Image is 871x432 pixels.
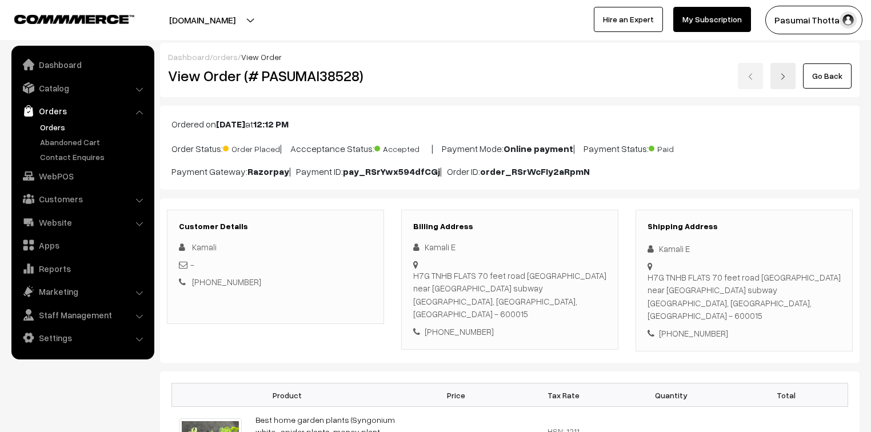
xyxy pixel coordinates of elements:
a: [PHONE_NUMBER] [192,277,261,287]
h2: View Order (# PASUMAI38528) [168,67,385,85]
b: pay_RSrYwx594dfCGj [343,166,440,177]
a: Dashboard [168,52,210,62]
b: order_RSrWcFIy2aRpmN [480,166,590,177]
span: Order Placed [223,140,280,155]
a: Dashboard [14,54,150,75]
button: Pasumai Thotta… [765,6,862,34]
a: Orders [14,101,150,121]
a: Marketing [14,281,150,302]
a: Orders [37,121,150,133]
div: Kamali E [413,241,606,254]
a: Customers [14,189,150,209]
p: Order Status: | Accceptance Status: | Payment Mode: | Payment Status: [171,140,848,155]
p: Ordered on at [171,117,848,131]
th: Tax Rate [510,383,617,407]
b: [DATE] [216,118,245,130]
img: right-arrow.png [780,73,786,80]
th: Total [725,383,848,407]
a: Apps [14,235,150,255]
a: My Subscription [673,7,751,32]
b: 12:12 PM [253,118,289,130]
a: Abandoned Cart [37,136,150,148]
a: Website [14,212,150,233]
div: / / [168,51,852,63]
img: user [840,11,857,29]
a: Staff Management [14,305,150,325]
h3: Shipping Address [648,222,841,231]
div: H7G TNHB FLATS 70 feet road [GEOGRAPHIC_DATA] near [GEOGRAPHIC_DATA] subway [GEOGRAPHIC_DATA], [G... [413,269,606,321]
th: Quantity [617,383,725,407]
span: View Order [241,52,282,62]
div: H7G TNHB FLATS 70 feet road [GEOGRAPHIC_DATA] near [GEOGRAPHIC_DATA] subway [GEOGRAPHIC_DATA], [G... [648,271,841,322]
a: orders [213,52,238,62]
span: Paid [649,140,706,155]
th: Product [172,383,402,407]
a: Settings [14,327,150,348]
span: Kamali [192,242,217,252]
b: Razorpay [247,166,289,177]
img: COMMMERCE [14,15,134,23]
button: [DOMAIN_NAME] [129,6,275,34]
a: WebPOS [14,166,150,186]
th: Price [402,383,510,407]
p: Payment Gateway: | Payment ID: | Order ID: [171,165,848,178]
a: Reports [14,258,150,279]
a: Catalog [14,78,150,98]
a: COMMMERCE [14,11,114,25]
a: Go Back [803,63,852,89]
div: [PHONE_NUMBER] [648,327,841,340]
div: [PHONE_NUMBER] [413,325,606,338]
a: Contact Enquires [37,151,150,163]
a: Hire an Expert [594,7,663,32]
div: - [179,258,372,271]
h3: Billing Address [413,222,606,231]
h3: Customer Details [179,222,372,231]
span: Accepted [374,140,431,155]
b: Online payment [504,143,573,154]
div: Kamali E [648,242,841,255]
